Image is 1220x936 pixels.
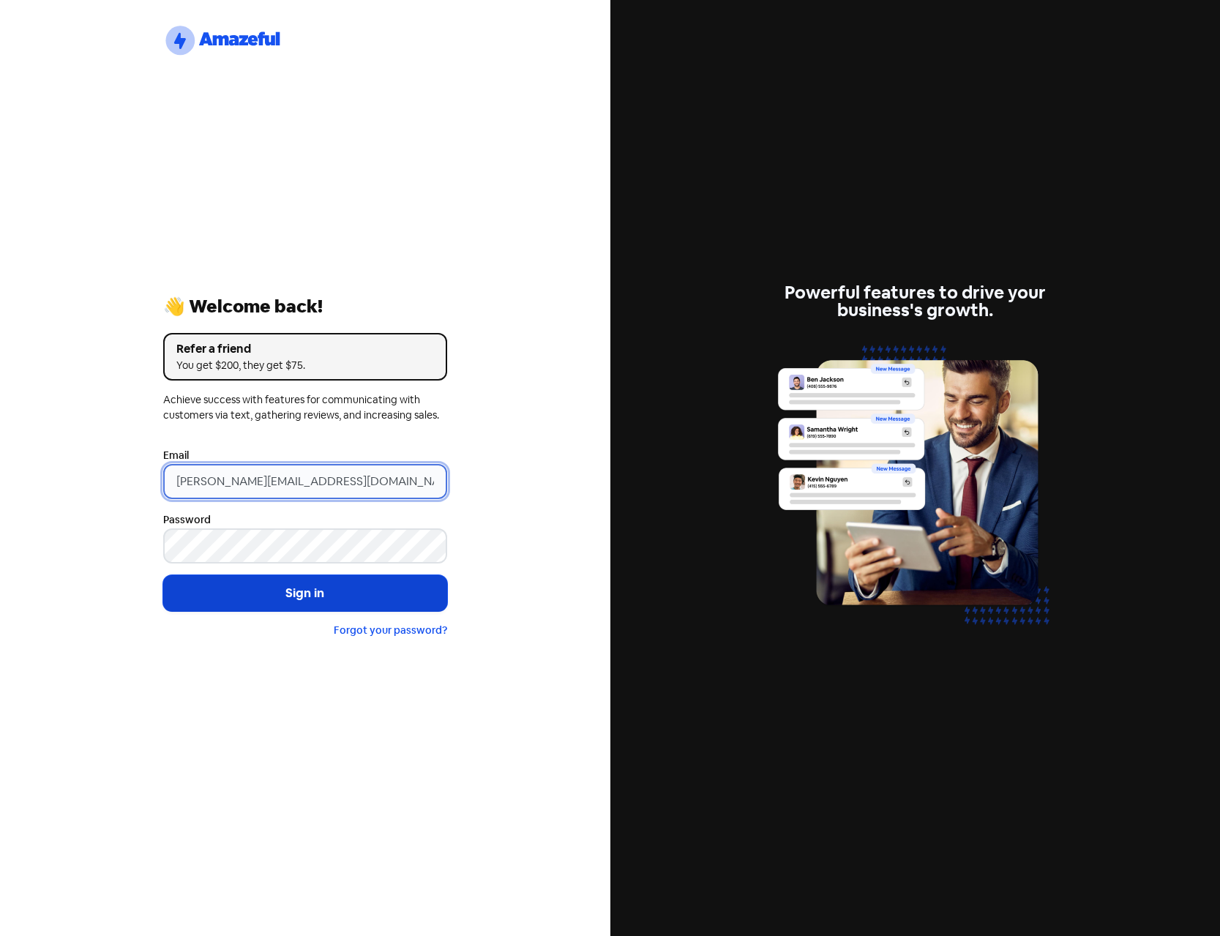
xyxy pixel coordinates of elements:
a: Forgot your password? [334,624,447,637]
div: 👋 Welcome back! [163,298,447,315]
div: Achieve success with features for communicating with customers via text, gathering reviews, and i... [163,392,447,423]
img: inbox [773,337,1057,652]
label: Password [163,512,211,528]
input: Enter your email address... [163,464,447,499]
div: You get $200, they get $75. [176,358,434,373]
div: Powerful features to drive your business's growth. [773,284,1057,319]
label: Email [163,448,189,463]
div: Refer a friend [176,340,434,358]
button: Sign in [163,575,447,612]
